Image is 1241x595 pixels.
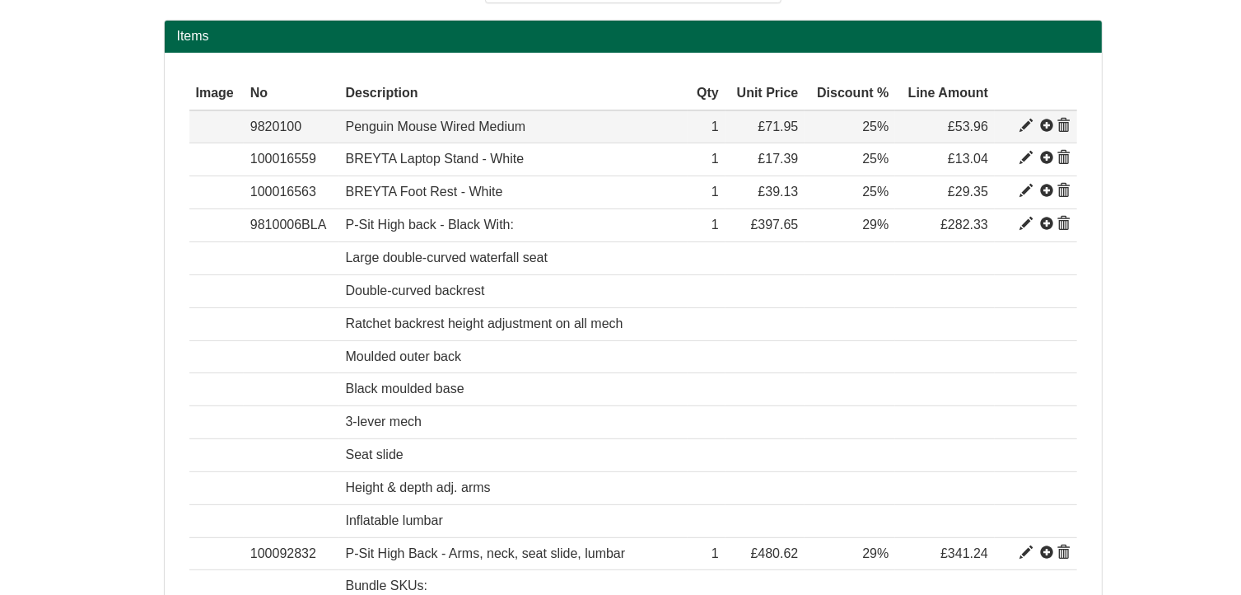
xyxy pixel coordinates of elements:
span: Large double-curved waterfall seat [346,251,548,265]
span: £397.65 [751,218,799,232]
td: 9810006BLA [244,209,339,242]
span: 25% [862,152,889,166]
td: 100016559 [244,143,339,176]
span: Moulded outer back [346,349,462,363]
th: Unit Price [725,77,805,110]
th: Qty [688,77,725,110]
span: 1 [711,152,719,166]
span: £282.33 [940,218,988,232]
th: No [244,77,339,110]
span: £13.04 [948,152,988,166]
span: Bundle SKUs: [346,579,428,593]
td: 100016563 [244,176,339,209]
span: BREYTA Laptop Stand - White [346,152,525,166]
span: 1 [711,185,719,199]
span: £71.95 [758,119,798,134]
span: 1 [711,218,719,232]
span: £17.39 [758,152,798,166]
th: Description [339,77,688,110]
td: 100092832 [244,537,339,570]
span: 29% [862,546,889,560]
span: 3-lever mech [346,415,422,429]
span: £341.24 [940,546,988,560]
span: £29.35 [948,185,988,199]
td: 9820100 [244,110,339,143]
span: £480.62 [751,546,799,560]
th: Image [189,77,244,110]
th: Discount % [805,77,895,110]
span: BREYTA Foot Rest - White [346,185,503,199]
span: Double-curved backrest [346,283,485,297]
th: Line Amount [895,77,995,110]
span: £39.13 [758,185,798,199]
span: 1 [711,546,719,560]
span: Height & depth adj. arms [346,480,491,494]
span: P-Sit High back - Black With: [346,218,515,232]
span: 1 [711,119,719,134]
span: Inflatable lumbar [346,513,443,527]
span: Seat slide [346,447,404,461]
span: Black moulded base [346,382,464,396]
span: Ratchet backrest height adjustment on all mech [346,316,623,330]
span: 29% [862,218,889,232]
span: 25% [862,185,889,199]
span: 25% [862,119,889,134]
span: £53.96 [948,119,988,134]
span: P-Sit High Back - Arms, neck, seat slide, lumbar [346,546,626,560]
h2: Items [177,29,1089,44]
span: Penguin Mouse Wired Medium [346,119,526,134]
